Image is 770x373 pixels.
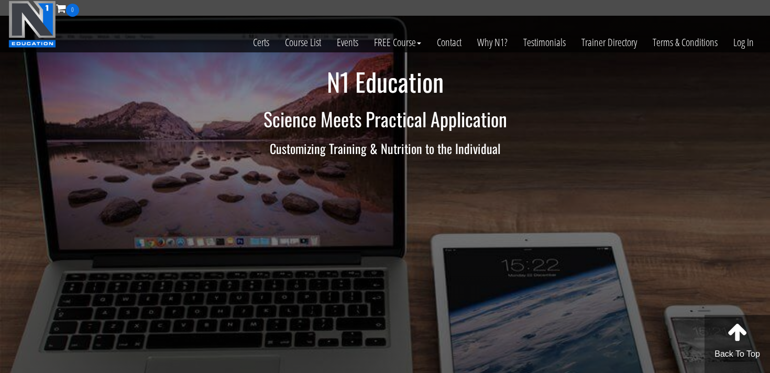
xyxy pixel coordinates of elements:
a: Terms & Conditions [645,17,725,68]
a: Contact [429,17,469,68]
a: FREE Course [366,17,429,68]
a: Testimonials [515,17,574,68]
a: Why N1? [469,17,515,68]
p: Back To Top [705,348,770,360]
span: 0 [66,4,79,17]
img: n1-education [8,1,56,48]
h1: N1 Education [79,68,691,96]
a: Events [329,17,366,68]
a: 0 [56,1,79,15]
h2: Science Meets Practical Application [79,108,691,129]
a: Log In [725,17,762,68]
h3: Customizing Training & Nutrition to the Individual [79,141,691,155]
a: Trainer Directory [574,17,645,68]
a: Course List [277,17,329,68]
a: Certs [245,17,277,68]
